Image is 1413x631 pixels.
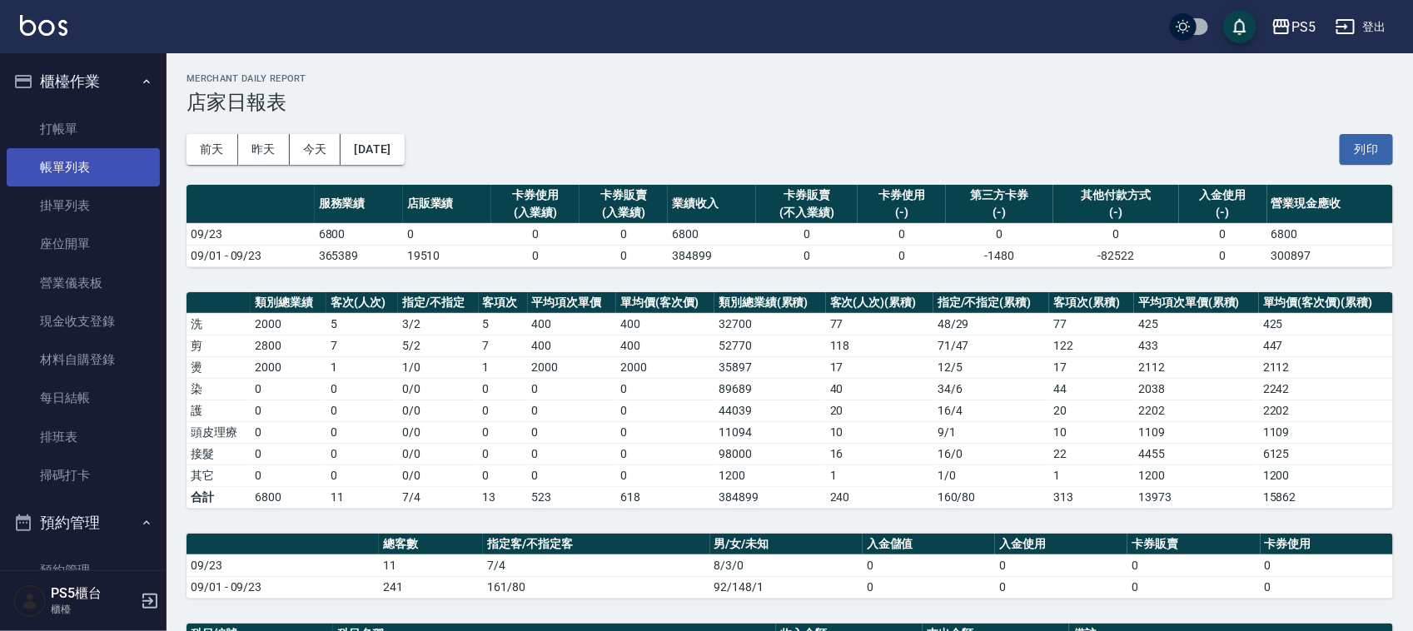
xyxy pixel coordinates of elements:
[616,313,714,335] td: 400
[714,465,826,486] td: 1200
[7,456,160,494] a: 掃碼打卡
[1259,486,1393,508] td: 15862
[862,204,942,221] div: (-)
[616,443,714,465] td: 0
[315,223,403,245] td: 6800
[326,378,398,400] td: 0
[1259,356,1393,378] td: 2112
[1329,12,1393,42] button: 登出
[491,223,580,245] td: 0
[326,356,398,378] td: 1
[995,576,1127,598] td: 0
[1183,186,1263,204] div: 入金使用
[479,486,528,508] td: 13
[1049,443,1134,465] td: 22
[714,313,826,335] td: 32700
[251,356,326,378] td: 2000
[326,292,398,314] th: 客次(人次)
[379,576,483,598] td: 241
[1259,313,1393,335] td: 425
[7,225,160,263] a: 座位開單
[187,576,379,598] td: 09/01 - 09/23
[584,186,664,204] div: 卡券販賣
[251,465,326,486] td: 0
[863,576,995,598] td: 0
[403,245,491,266] td: 19510
[326,400,398,421] td: 0
[1259,400,1393,421] td: 2202
[826,486,933,508] td: 240
[826,356,933,378] td: 17
[950,186,1049,204] div: 第三方卡券
[714,292,826,314] th: 類別總業績(累積)
[826,421,933,443] td: 10
[616,378,714,400] td: 0
[187,313,251,335] td: 洗
[1265,10,1322,44] button: PS5
[495,204,575,221] div: (入業績)
[528,486,617,508] td: 523
[1134,400,1259,421] td: 2202
[251,421,326,443] td: 0
[341,134,404,165] button: [DATE]
[933,486,1049,508] td: 160/80
[616,421,714,443] td: 0
[187,335,251,356] td: 剪
[528,400,617,421] td: 0
[251,292,326,314] th: 類別總業績
[1057,186,1175,204] div: 其他付款方式
[1049,335,1134,356] td: 122
[7,60,160,103] button: 櫃檯作業
[7,302,160,340] a: 現金收支登錄
[479,400,528,421] td: 0
[7,340,160,379] a: 材料自購登錄
[7,418,160,456] a: 排班表
[1291,17,1316,37] div: PS5
[1261,554,1393,576] td: 0
[187,554,379,576] td: 09/23
[826,292,933,314] th: 客次(人次)(累積)
[398,335,478,356] td: 5 / 2
[479,356,528,378] td: 1
[315,185,403,224] th: 服務業績
[187,534,1393,599] table: a dense table
[616,486,714,508] td: 618
[1127,576,1260,598] td: 0
[495,186,575,204] div: 卡券使用
[950,204,1049,221] div: (-)
[13,584,47,618] img: Person
[933,313,1049,335] td: 48 / 29
[187,378,251,400] td: 染
[826,400,933,421] td: 20
[7,501,160,544] button: 預約管理
[528,313,617,335] td: 400
[7,379,160,417] a: 每日結帳
[668,185,756,224] th: 業績收入
[187,223,315,245] td: 09/23
[858,245,946,266] td: 0
[1179,245,1267,266] td: 0
[187,486,251,508] td: 合計
[863,534,995,555] th: 入金儲值
[826,378,933,400] td: 40
[714,421,826,443] td: 11094
[616,335,714,356] td: 400
[1259,378,1393,400] td: 2242
[1049,356,1134,378] td: 17
[826,313,933,335] td: 77
[1127,534,1260,555] th: 卡券販賣
[1134,356,1259,378] td: 2112
[714,443,826,465] td: 98000
[528,378,617,400] td: 0
[187,185,1393,267] table: a dense table
[51,602,136,617] p: 櫃檯
[995,534,1127,555] th: 入金使用
[528,443,617,465] td: 0
[251,400,326,421] td: 0
[528,465,617,486] td: 0
[479,292,528,314] th: 客項次
[398,378,478,400] td: 0 / 0
[933,378,1049,400] td: 34 / 6
[187,73,1393,84] h2: Merchant Daily Report
[251,378,326,400] td: 0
